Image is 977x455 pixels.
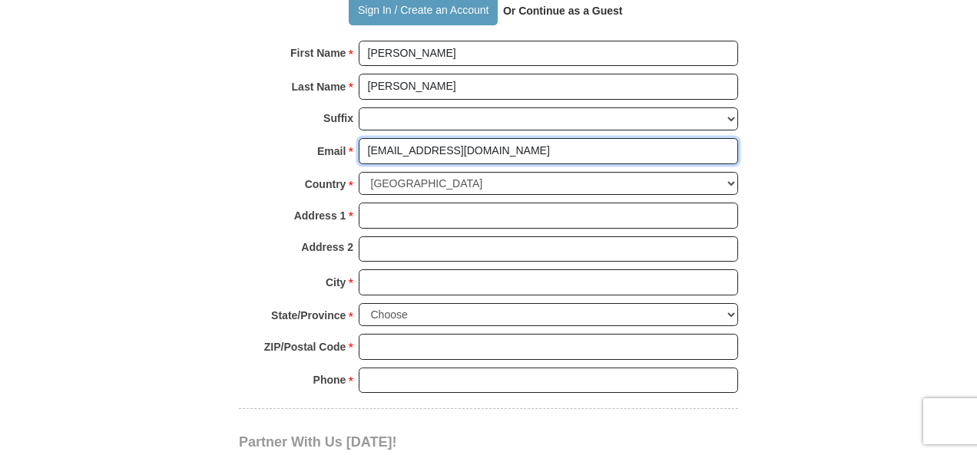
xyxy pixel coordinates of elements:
[271,305,346,326] strong: State/Province
[313,369,346,391] strong: Phone
[317,140,346,162] strong: Email
[292,76,346,97] strong: Last Name
[294,205,346,226] strong: Address 1
[301,236,353,258] strong: Address 2
[326,272,346,293] strong: City
[305,173,346,195] strong: Country
[323,107,353,129] strong: Suffix
[264,336,346,358] strong: ZIP/Postal Code
[503,5,623,17] strong: Or Continue as a Guest
[290,42,346,64] strong: First Name
[239,434,397,450] span: Partner With Us [DATE]!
